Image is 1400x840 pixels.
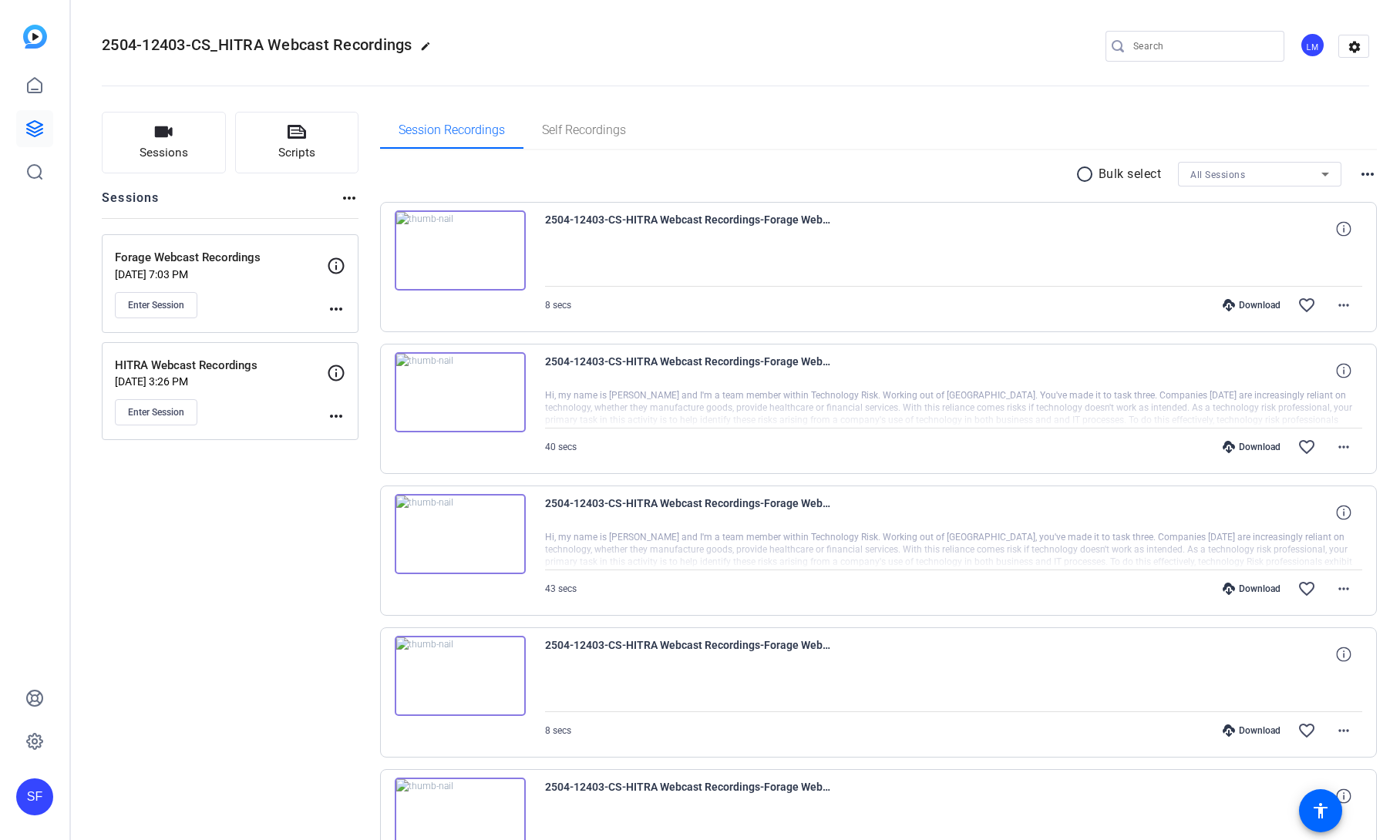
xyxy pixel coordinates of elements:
mat-icon: accessibility [1311,801,1330,820]
span: 2504-12403-CS-HITRA Webcast Recordings-Forage Webcast Recordings-[PERSON_NAME]-2025-08-12-10-42-3... [545,636,830,673]
p: HITRA Webcast Recordings [115,357,327,375]
mat-icon: more_horiz [327,300,345,318]
img: thumb-nail [395,494,526,574]
div: Download [1215,299,1288,311]
mat-icon: favorite_border [1297,721,1316,740]
input: Search [1133,37,1272,55]
span: Self Recordings [542,124,626,136]
span: Session Recordings [399,124,505,136]
mat-icon: more_horiz [1334,296,1353,314]
p: [DATE] 7:03 PM [115,268,327,281]
span: 2504-12403-CS-HITRA Webcast Recordings-Forage Webcast Recordings-[PERSON_NAME]-2025-08-12-10-42-3... [545,778,830,815]
mat-icon: more_horiz [1334,580,1353,598]
button: Enter Session [115,399,197,425]
span: 2504-12403-CS-HITRA Webcast Recordings-Forage Webcast Recordings-[PERSON_NAME]-2025-08-14-08-41-4... [545,210,830,247]
mat-icon: more_horiz [327,407,345,425]
mat-icon: favorite_border [1297,580,1316,598]
div: Download [1215,441,1288,453]
img: thumb-nail [395,210,526,291]
p: Forage Webcast Recordings [115,249,327,267]
mat-icon: favorite_border [1297,296,1316,314]
mat-icon: settings [1339,35,1370,59]
span: 2504-12403-CS-HITRA Webcast Recordings-Forage Webcast Recordings-[PERSON_NAME]-2025-08-14-08-39-2... [545,352,830,389]
mat-icon: more_horiz [340,189,358,207]
span: 8 secs [545,300,571,311]
mat-icon: favorite_border [1297,438,1316,456]
img: thumb-nail [395,636,526,716]
span: Sessions [140,144,188,162]
div: LM [1300,32,1325,58]
img: thumb-nail [395,352,526,432]
span: All Sessions [1190,170,1245,180]
ngx-avatar: Lalo Moreno [1300,32,1327,59]
button: Enter Session [115,292,197,318]
mat-icon: more_horiz [1334,438,1353,456]
span: Enter Session [128,406,184,418]
span: 2504-12403-CS_HITRA Webcast Recordings [102,35,412,54]
mat-icon: radio_button_unchecked [1075,165,1099,183]
div: SF [16,778,53,815]
span: 2504-12403-CS-HITRA Webcast Recordings-Forage Webcast Recordings-[PERSON_NAME]-2025-08-14-08-37-5... [545,494,830,531]
div: Download [1215,724,1288,737]
span: 40 secs [545,442,577,452]
mat-icon: more_horiz [1334,721,1353,740]
h2: Sessions [102,189,160,218]
button: Sessions [102,112,226,173]
span: Scripts [278,144,315,162]
button: Scripts [235,112,359,173]
div: Download [1215,583,1288,595]
mat-icon: edit [420,41,439,59]
mat-icon: more_horiz [1358,165,1377,183]
img: blue-gradient.svg [23,25,47,49]
p: Bulk select [1099,165,1162,183]
span: 43 secs [545,583,577,594]
span: Enter Session [128,299,184,311]
p: [DATE] 3:26 PM [115,375,327,388]
span: 8 secs [545,725,571,736]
